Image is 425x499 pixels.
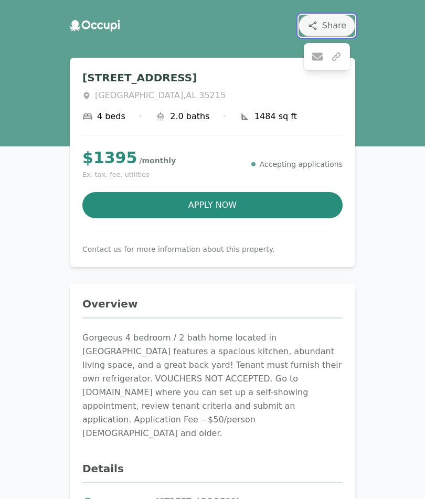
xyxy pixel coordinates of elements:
span: Share [322,19,346,32]
p: $ 1395 [82,148,176,167]
button: Share [299,15,355,37]
button: Apply Now [82,192,343,218]
p: Contact us for more information about this property. [82,244,343,254]
span: 4 beds [97,110,125,123]
span: 2.0 baths [170,110,209,123]
h2: Details [82,461,343,483]
div: Gorgeous 4 bedroom / 2 bath home located in [GEOGRAPHIC_DATA] features a spacious kitchen, abunda... [82,331,343,440]
p: Accepting applications [260,159,343,169]
span: / monthly [139,156,176,165]
h1: [STREET_ADDRESS] [82,70,343,85]
div: • [138,110,143,123]
span: 1484 sq ft [254,110,297,123]
h2: Overview [82,296,343,318]
div: • [222,110,227,123]
span: [GEOGRAPHIC_DATA] , AL 35215 [95,89,226,102]
small: Ex. tax, fee, utilities [82,169,176,179]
